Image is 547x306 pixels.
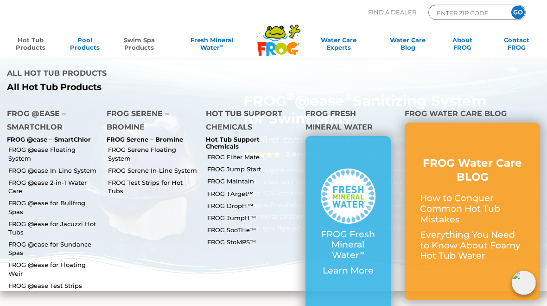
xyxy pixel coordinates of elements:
[207,226,299,234] a: FROG SooTHe™
[8,260,100,277] a: FROG @ease for Floating Weir
[7,66,267,82] h4: All Hot Tub Products
[420,193,525,225] p: How to Conquer Common Hot Tub Mistakes
[8,166,100,175] a: FROG @ease In-Line System
[441,36,483,55] a: AboutFROG
[405,107,540,123] h4: FROG Water Care Blog
[321,229,376,261] p: FROG Fresh Mineral Water
[118,36,160,55] a: Swim SpaProducts
[368,5,416,20] p: Find A Dealer
[207,214,299,222] a: FROG JumpH™
[387,36,429,55] a: Water CareBlog
[321,266,376,276] p: Learn More
[108,178,199,195] a: FROG Test Strips for Hot Tubs
[359,248,364,257] sup: ∞
[436,7,498,18] input: Zip Code Form
[107,136,192,143] p: FROG Serene – Bromine
[321,169,376,281] a: FROG Fresh Mineral Water∞ Learn More
[511,6,525,19] input: GO
[108,166,199,175] a: FROG Serene In-Line System
[9,36,51,55] a: Hot TubProducts
[206,136,260,150] a: Hot Tub Support Chemicals
[207,238,299,246] a: FROG StoMPS™
[496,36,538,55] a: ContactFROG
[420,156,525,184] h3: FROG Water Care BLOG
[207,189,299,198] a: FROG TArget™
[8,199,100,215] a: FROG @ease for Bullfrog Spas
[172,36,251,55] a: Fresh MineralWater∞
[64,36,106,55] a: PoolProducts
[207,177,299,185] a: FROG Maintain
[207,153,299,161] a: FROG Filter Mate
[305,107,391,136] h4: FROG Fresh Mineral Water
[8,281,100,290] a: FROG @ease Test Strips
[8,178,100,195] a: FROG @ease 2-in-1 Water Care
[206,107,292,136] h4: Hot Tub Support Chemicals
[7,82,267,93] a: All Hot Tub Products
[7,107,93,136] h4: FROG @ease – SmartChlor
[420,156,525,267] a: FROG Water Care BLOG How to Conquer Common Hot Tub Mistakes Everything You Need to Know About Foa...
[207,165,299,173] a: FROG Jump Start
[7,136,93,143] p: FROG @ease – SmartChlor
[512,271,536,295] img: openIcon
[220,43,223,48] sup: ∞
[8,240,100,257] a: FROG @ease for Sundance Spas
[108,145,199,162] a: FROG Serene Floating System
[8,145,100,162] a: FROG @ease Floating System
[420,230,525,261] p: Everything You Need to Know About Foamy Hot Tub Water
[303,36,375,55] a: Water CareExperts
[107,107,192,136] h4: FROG Serene – Bromine
[8,220,100,236] a: FROG @ease for Jacuzzi Hot Tubs
[207,202,299,210] a: FROG DropH™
